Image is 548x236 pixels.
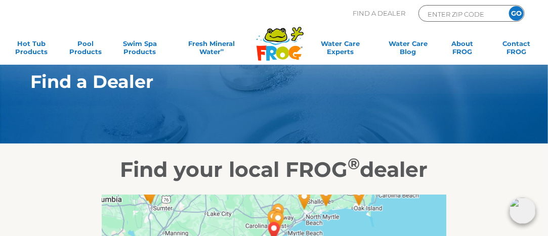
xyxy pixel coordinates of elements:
input: Zip Code Form [427,8,495,20]
a: AboutFROG [441,39,483,60]
h1: Find a Dealer [31,72,481,92]
input: GO [509,6,524,21]
div: Grand Strand Pool Services - 8 miles away. [265,205,288,232]
img: openIcon [510,198,536,224]
div: Charpy's Pools & Spas - 80 miles away. [139,181,162,208]
sup: ® [348,154,360,173]
p: Find A Dealer [353,5,405,22]
a: ContactFROG [496,39,538,60]
a: Water CareBlog [387,39,429,60]
sup: ∞ [221,47,224,53]
div: Graves Pools & Spas - 7 miles away. [262,206,285,233]
h2: Find your local FROG dealer [16,157,533,182]
a: Water CareExperts [305,39,375,60]
div: Island Spas and Pools - 58 miles away. [348,182,371,210]
a: Swim SpaProducts [119,39,161,60]
a: Hot TubProducts [10,39,52,60]
a: PoolProducts [64,39,106,60]
div: Palmetto Hot Tubs - Myrtle - 12 miles away. [267,200,290,227]
a: Fresh MineralWater∞ [173,39,250,60]
div: Elko Spas, Billiards & Pools - 7 miles away. [267,208,290,235]
div: Coastal Pool / Professional Pool Maintenance - 39 miles away. [315,183,338,210]
div: A Backyard Creation - 28 miles away. [293,186,316,213]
